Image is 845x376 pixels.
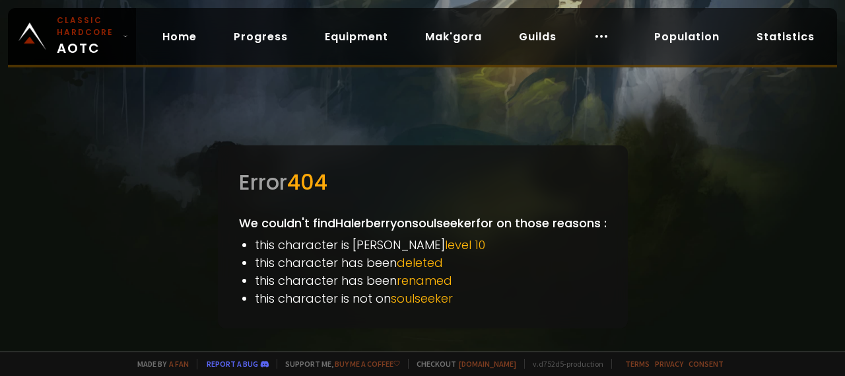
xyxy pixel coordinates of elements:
div: We couldn't find Halerberry on soulseeker for on those reasons : [218,145,628,328]
small: Classic Hardcore [57,15,118,38]
a: Equipment [314,23,399,50]
li: this character is not on [255,289,607,307]
li: this character is [PERSON_NAME] [255,236,607,254]
span: 404 [287,167,327,197]
a: Privacy [655,359,683,369]
li: this character has been [255,254,607,272]
span: v. d752d5 - production [524,359,603,369]
a: Buy me a coffee [335,359,400,369]
li: this character has been [255,272,607,289]
a: Mak'gora [415,23,492,50]
a: Consent [689,359,724,369]
span: soulseeker [391,290,453,307]
a: Progress [223,23,298,50]
span: deleted [397,254,443,271]
span: renamed [397,272,452,289]
span: AOTC [57,15,118,58]
a: Statistics [746,23,825,50]
span: Checkout [408,359,516,369]
span: Made by [129,359,189,369]
div: Error [239,167,607,198]
a: a fan [169,359,189,369]
span: Support me, [277,359,400,369]
a: [DOMAIN_NAME] [459,359,516,369]
a: Population [644,23,730,50]
a: Classic HardcoreAOTC [8,8,136,65]
a: Guilds [508,23,567,50]
a: Terms [625,359,650,369]
a: Report a bug [207,359,258,369]
a: Home [152,23,207,50]
span: level 10 [445,237,485,253]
